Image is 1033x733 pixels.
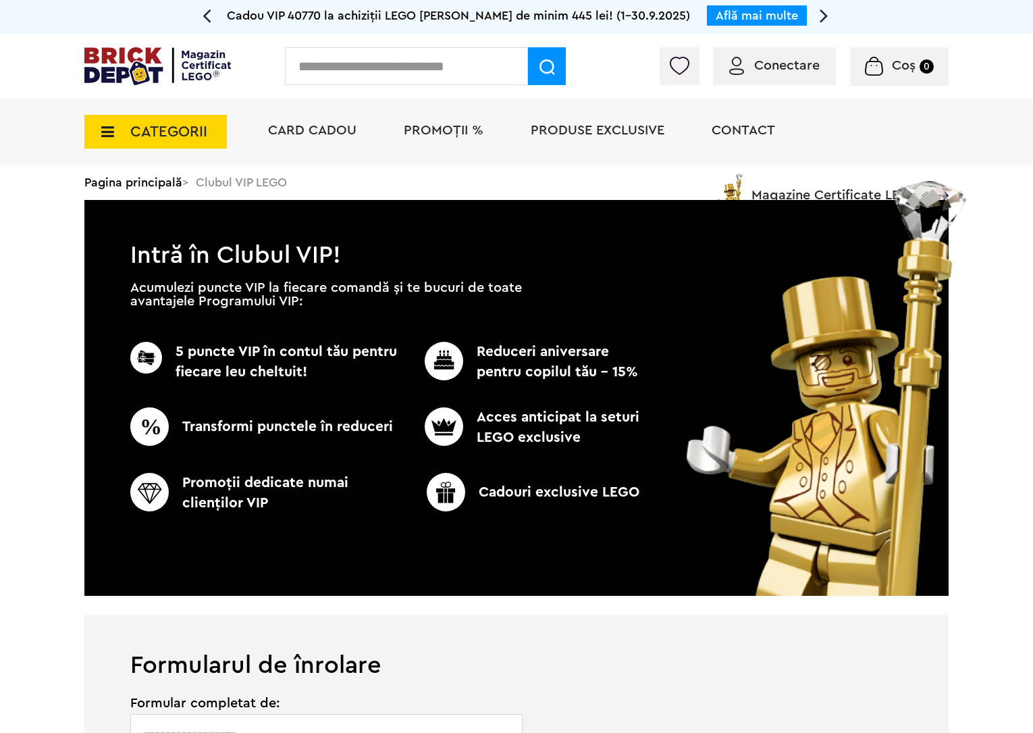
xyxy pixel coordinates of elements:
[130,124,207,139] span: CATEGORII
[130,407,169,446] img: CC_BD_Green_chek_mark
[227,9,690,22] span: Cadou VIP 40770 la achiziții LEGO [PERSON_NAME] de minim 445 lei! (1-30.9.2025)
[716,9,798,22] a: Află mai multe
[892,59,916,72] span: Coș
[404,124,483,137] a: PROMOȚII %
[920,59,934,74] small: 0
[425,407,463,446] img: CC_BD_Green_chek_mark
[397,473,669,511] p: Cadouri exclusive LEGO
[402,407,644,448] p: Acces anticipat la seturi LEGO exclusive
[268,124,356,137] a: Card Cadou
[84,615,949,678] h1: Formularul de înrolare
[84,200,949,262] h1: Intră în Clubul VIP!
[130,342,402,382] p: 5 puncte VIP în contul tău pentru fiecare leu cheltuit!
[130,342,162,374] img: CC_BD_Green_chek_mark
[402,342,644,382] p: Reduceri aniversare pentru copilul tău - 15%
[754,59,820,72] span: Conectare
[130,473,402,513] p: Promoţii dedicate numai clienţilor VIP
[130,473,169,511] img: CC_BD_Green_chek_mark
[427,473,465,511] img: CC_BD_Green_chek_mark
[130,697,524,710] span: Formular completat de:
[130,407,402,446] p: Transformi punctele în reduceri
[712,124,775,137] a: Contact
[531,124,664,137] a: Produse exclusive
[729,59,820,72] a: Conectare
[751,171,928,202] span: Magazine Certificate LEGO®
[130,281,522,308] p: Acumulezi puncte VIP la fiecare comandă și te bucuri de toate avantajele Programului VIP:
[668,181,987,596] img: vip_page_image
[425,342,463,380] img: CC_BD_Green_chek_mark
[928,171,949,184] a: Magazine Certificate LEGO®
